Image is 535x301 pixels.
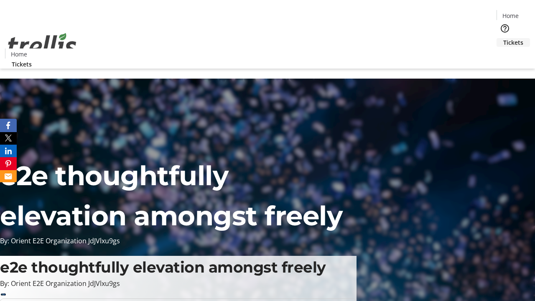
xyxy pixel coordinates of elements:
img: Orient E2E Organization JdJVlxu9gs's Logo [5,24,79,66]
span: Tickets [12,60,32,69]
span: Home [502,11,519,20]
button: Cart [497,47,513,64]
button: Help [497,20,513,37]
a: Home [5,50,32,59]
a: Tickets [497,38,530,47]
span: Home [11,50,27,59]
a: Tickets [5,60,38,69]
a: Home [497,11,524,20]
span: Tickets [503,38,523,47]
